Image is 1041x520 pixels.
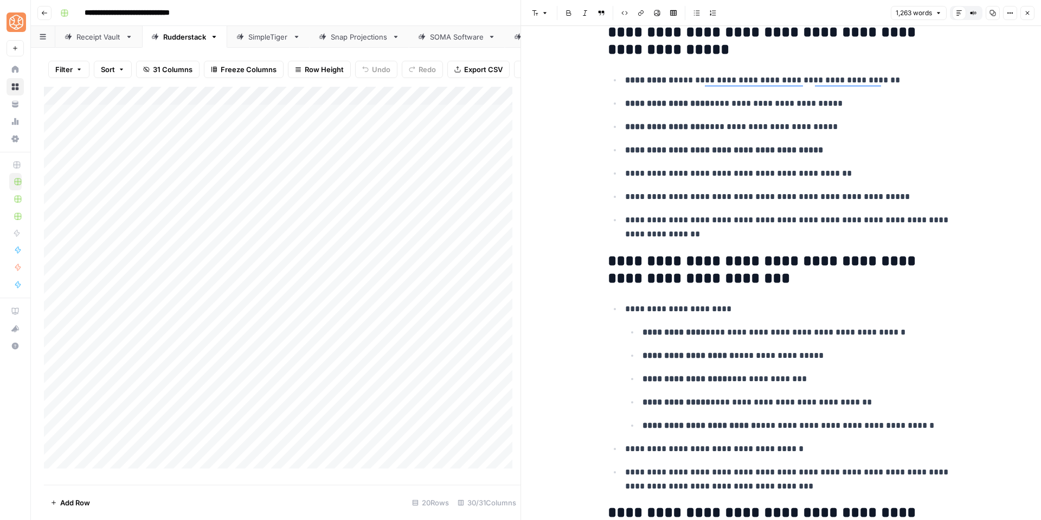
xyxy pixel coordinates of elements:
a: SOMA Software [409,26,505,48]
div: Receipt Vault [76,31,121,42]
span: Filter [55,64,73,75]
a: Settings [7,130,24,147]
button: Add Row [44,494,97,511]
img: SimpleTiger Logo [7,12,26,32]
span: Undo [372,64,390,75]
div: What's new? [7,320,23,337]
a: SimpleTiger [227,26,310,48]
a: Home [7,61,24,78]
div: Rudderstack [163,31,206,42]
button: Help + Support [7,337,24,355]
button: Workspace: SimpleTiger [7,9,24,36]
div: Snap Projections [331,31,388,42]
div: SOMA Software [430,31,484,42]
a: Snap Projections [310,26,409,48]
button: 31 Columns [136,61,200,78]
button: Sort [94,61,132,78]
span: Freeze Columns [221,64,277,75]
a: AirOps Academy [7,303,24,320]
div: SimpleTiger [248,31,288,42]
a: Usage [7,113,24,130]
button: Row Height [288,61,351,78]
div: 30/31 Columns [453,494,520,511]
span: 31 Columns [153,64,192,75]
span: 1,263 words [896,8,932,18]
a: Browse [7,78,24,95]
a: [DOMAIN_NAME] [505,26,606,48]
button: Redo [402,61,443,78]
a: Your Data [7,95,24,113]
span: Export CSV [464,64,503,75]
button: Filter [48,61,89,78]
span: Redo [419,64,436,75]
button: Export CSV [447,61,510,78]
button: What's new? [7,320,24,337]
span: Add Row [60,497,90,508]
span: Sort [101,64,115,75]
span: Row Height [305,64,344,75]
button: 1,263 words [891,6,947,20]
div: 20 Rows [408,494,453,511]
button: Freeze Columns [204,61,284,78]
a: Receipt Vault [55,26,142,48]
a: Rudderstack [142,26,227,48]
button: Undo [355,61,397,78]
